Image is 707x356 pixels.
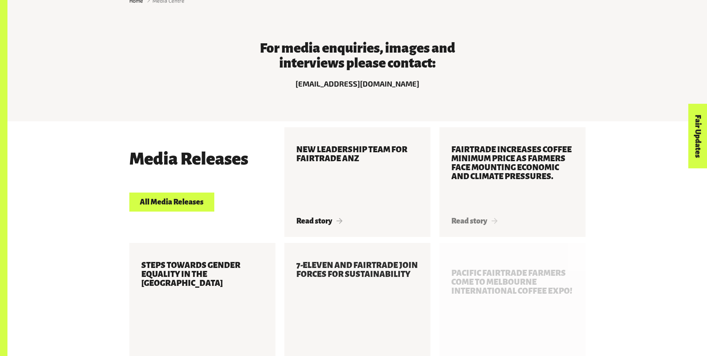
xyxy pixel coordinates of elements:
p: [EMAIL_ADDRESS][DOMAIN_NAME] [246,78,469,89]
h3: Fairtrade increases coffee Minimum Price as farmers face mounting economic and climate pressures. [451,145,574,208]
span: Read story [296,217,343,225]
a: New Leadership Team for Fairtrade ANZ Read story [284,127,430,237]
h3: 7-Eleven and Fairtrade join forces for sustainability [296,261,419,331]
h3: Steps towards gender equality in the [GEOGRAPHIC_DATA] [141,261,263,331]
h3: Media Releases [129,150,248,168]
a: All Media Releases [129,193,214,212]
h3: New Leadership Team for Fairtrade ANZ [296,145,419,208]
h3: For media enquiries, images and interviews please contact: [246,41,469,71]
h3: Pacific Fairtrade farmers come to Melbourne International Coffee Expo! [451,269,574,331]
span: Read story [451,217,498,225]
a: Fairtrade increases coffee Minimum Price as farmers face mounting economic and climate pressures.... [439,127,586,237]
